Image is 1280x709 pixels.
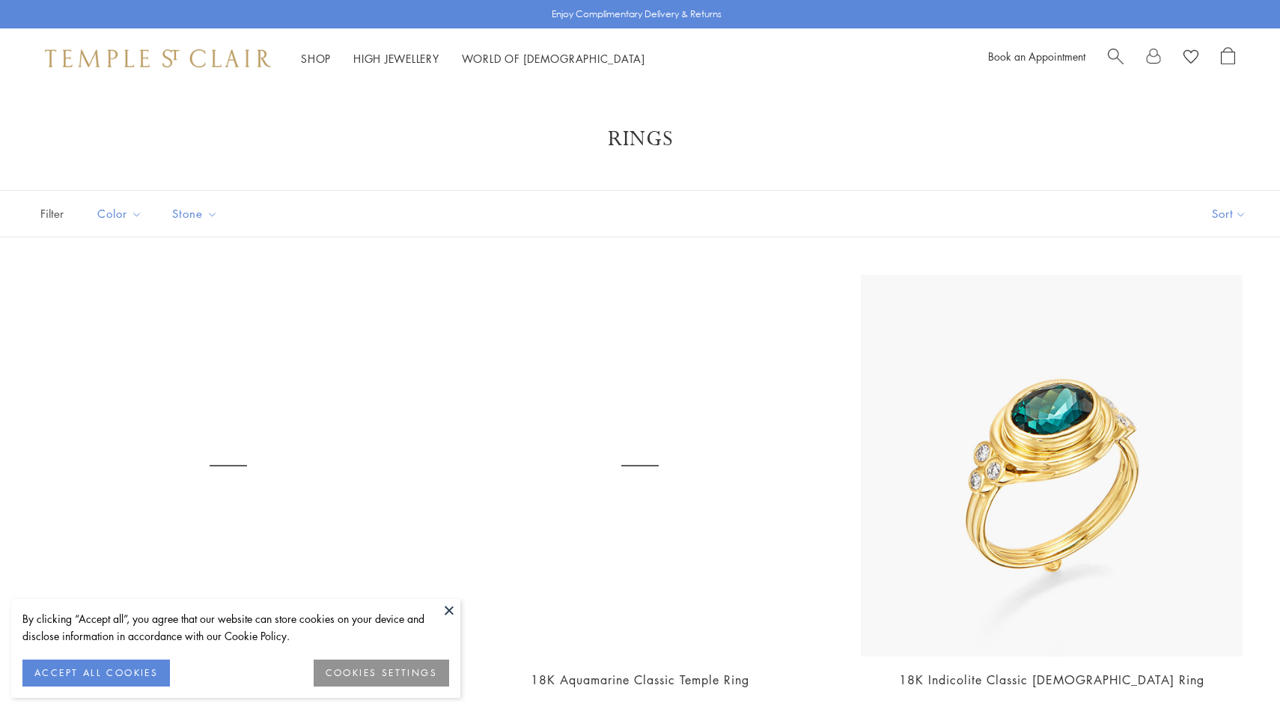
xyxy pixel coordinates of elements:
[301,49,645,68] nav: Main navigation
[60,126,1220,153] h1: Rings
[462,51,645,66] a: World of [DEMOGRAPHIC_DATA]World of [DEMOGRAPHIC_DATA]
[165,204,229,223] span: Stone
[353,51,439,66] a: High JewelleryHigh Jewellery
[552,7,722,22] p: Enjoy Complimentary Delivery & Returns
[1178,191,1280,237] button: Show sort by
[161,197,229,231] button: Stone
[45,49,271,67] img: Temple St. Clair
[1108,47,1124,70] a: Search
[1183,47,1198,70] a: View Wishlist
[988,49,1085,64] a: Book an Appointment
[449,275,831,657] a: 18K Aquamarine Classic Temple Ring
[899,672,1204,688] a: 18K Indicolite Classic [DEMOGRAPHIC_DATA] Ring
[301,51,331,66] a: ShopShop
[90,204,153,223] span: Color
[22,610,449,645] div: By clicking “Accept all”, you agree that our website can store cookies on your device and disclos...
[531,672,749,688] a: 18K Aquamarine Classic Temple Ring
[314,660,449,687] button: COOKIES SETTINGS
[86,197,153,231] button: Color
[1205,639,1265,694] iframe: Gorgias live chat messenger
[861,275,1243,657] img: 18K Indicolite Classic Temple Ring
[37,275,419,657] a: 18K Blue Zircon Classic Temple Ring
[22,660,170,687] button: ACCEPT ALL COOKIES
[1221,47,1235,70] a: Open Shopping Bag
